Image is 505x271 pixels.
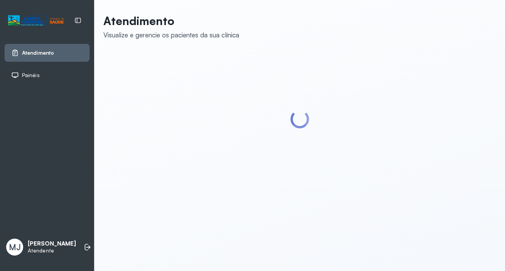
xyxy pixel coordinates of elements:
[22,72,40,79] span: Painéis
[28,240,76,247] p: [PERSON_NAME]
[11,49,83,57] a: Atendimento
[9,242,21,252] span: MJ
[103,14,239,28] p: Atendimento
[103,31,239,39] div: Visualize e gerencie os pacientes da sua clínica
[22,50,54,56] span: Atendimento
[28,247,76,254] p: Atendente
[8,14,64,27] img: Logotipo do estabelecimento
